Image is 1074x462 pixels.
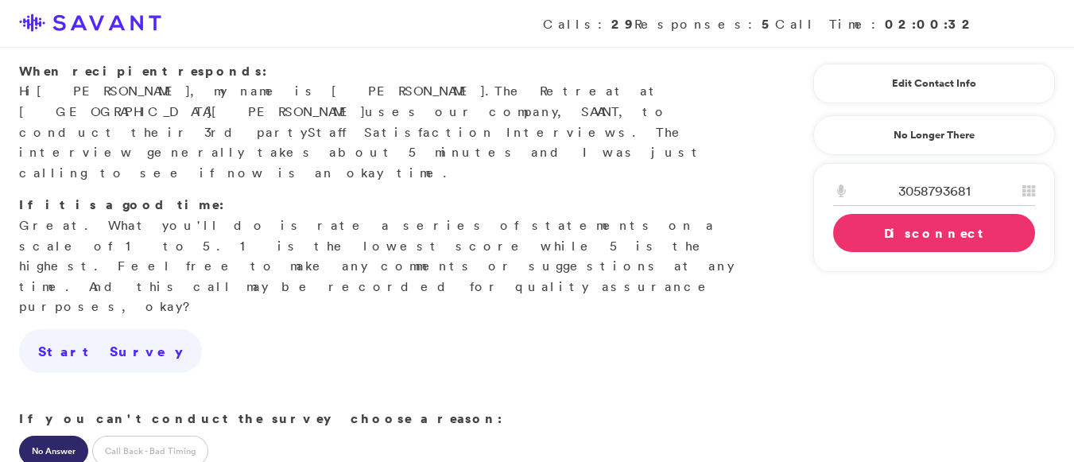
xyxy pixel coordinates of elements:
[19,410,502,427] strong: If you can't conduct the survey choose a reason:
[19,83,661,119] span: The Retreat at [GEOGRAPHIC_DATA][PERSON_NAME]
[19,329,202,374] a: Start Survey
[611,15,634,33] strong: 29
[833,71,1035,96] a: Edit Contact Info
[19,196,224,213] strong: If it is a good time:
[308,124,618,140] span: Staff Satisfaction Interview
[19,62,267,80] strong: When recipient responds:
[19,61,753,184] p: Hi , my name is [PERSON_NAME]. uses our company, SAVANT, to conduct their 3rd party s. The interv...
[762,15,775,33] strong: 5
[37,83,190,99] span: [PERSON_NAME]
[19,195,753,317] p: Great. What you'll do is rate a series of statements on a scale of 1 to 5. 1 is the lowest score ...
[833,214,1035,252] a: Disconnect
[885,15,975,33] strong: 02:00:32
[813,115,1055,155] a: No Longer There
